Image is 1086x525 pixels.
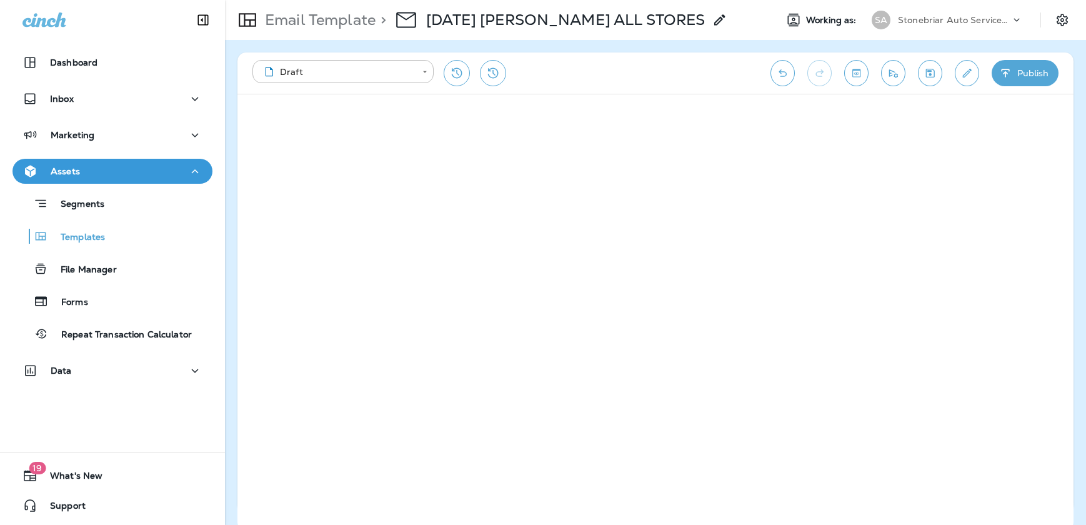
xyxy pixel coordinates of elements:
button: Toggle preview [844,60,869,86]
button: File Manager [12,256,212,282]
span: Support [37,501,86,516]
button: Settings [1051,9,1074,31]
p: Templates [48,232,105,244]
button: 19What's New [12,463,212,488]
button: Segments [12,190,212,217]
button: Send test email [881,60,905,86]
button: Marketing [12,122,212,147]
div: Draft [261,66,414,78]
p: Repeat Transaction Calculator [49,329,192,341]
button: Repeat Transaction Calculator [12,321,212,347]
button: Assets [12,159,212,184]
p: > [376,11,386,29]
button: Inbox [12,86,212,111]
button: Data [12,358,212,383]
button: Undo [770,60,795,86]
button: Forms [12,288,212,314]
p: File Manager [48,264,117,276]
button: Support [12,493,212,518]
p: Dashboard [50,57,97,67]
button: Restore from previous version [444,60,470,86]
p: Inbox [50,94,74,104]
p: Email Template [260,11,376,29]
p: Data [51,366,72,376]
p: Assets [51,166,80,176]
div: 08/15/25 Taylor Swift ALL STORES [426,11,705,29]
span: What's New [37,471,102,486]
p: [DATE] [PERSON_NAME] ALL STORES [426,11,705,29]
p: Forms [49,297,88,309]
button: Collapse Sidebar [186,7,221,32]
button: Dashboard [12,50,212,75]
p: Stonebriar Auto Services Group [898,15,1010,25]
button: Save [918,60,942,86]
p: Marketing [51,130,94,140]
button: Publish [992,60,1059,86]
p: Segments [48,199,104,211]
div: SA [872,11,890,29]
span: Working as: [806,15,859,26]
button: Templates [12,223,212,249]
button: Edit details [955,60,979,86]
button: View Changelog [480,60,506,86]
span: 19 [29,462,46,474]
